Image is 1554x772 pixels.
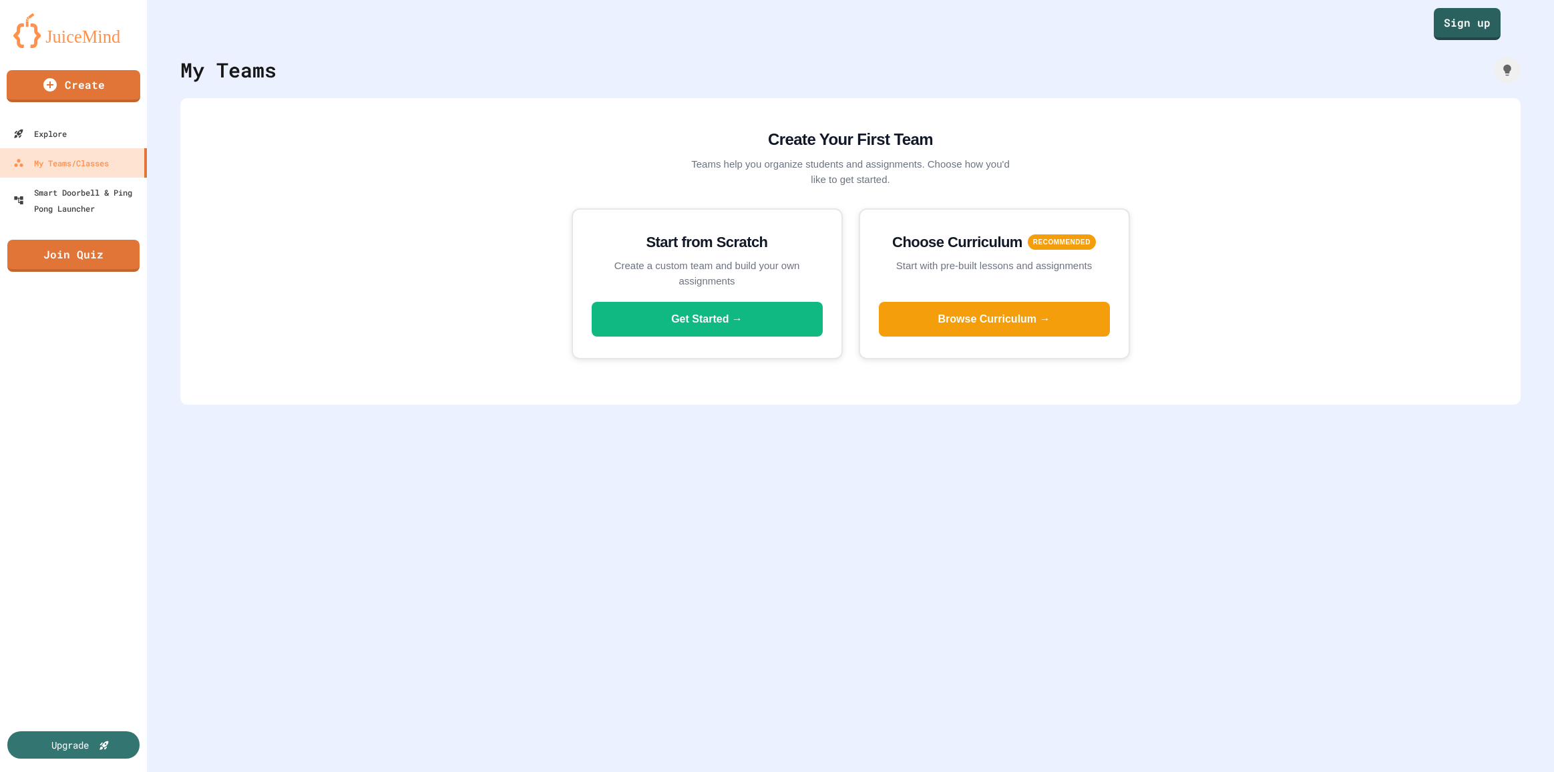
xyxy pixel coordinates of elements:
[691,128,1011,152] h2: Create Your First Team
[180,55,276,85] div: My Teams
[691,157,1011,187] p: Teams help you organize students and assignments. Choose how you'd like to get started.
[13,155,109,171] div: My Teams/Classes
[1028,234,1096,250] span: RECOMMENDED
[13,13,134,48] img: logo-orange.svg
[1494,57,1521,83] div: How it works
[7,240,140,272] a: Join Quiz
[51,738,89,752] div: Upgrade
[879,258,1110,274] p: Start with pre-built lessons and assignments
[7,70,140,102] a: Create
[592,258,823,288] p: Create a custom team and build your own assignments
[13,184,142,216] div: Smart Doorbell & Ping Pong Launcher
[13,126,67,142] div: Explore
[879,302,1110,337] button: Browse Curriculum →
[1434,8,1501,40] a: Sign up
[592,231,823,253] h3: Start from Scratch
[592,302,823,337] button: Get Started →
[892,231,1022,253] h3: Choose Curriculum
